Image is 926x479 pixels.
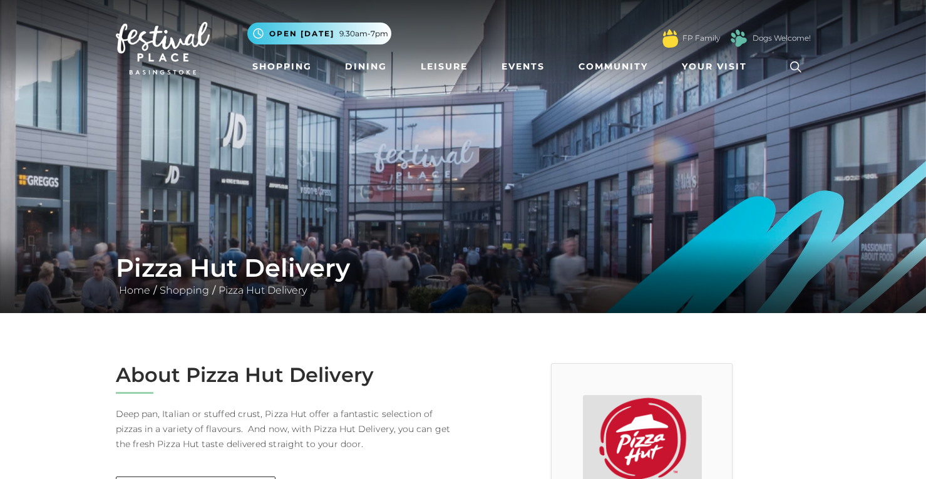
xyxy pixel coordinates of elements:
a: Dining [340,55,392,78]
a: Shopping [247,55,317,78]
a: Shopping [157,284,212,296]
button: Open [DATE] 9.30am-7pm [247,23,391,44]
span: Your Visit [682,60,747,73]
a: Leisure [416,55,473,78]
a: Community [574,55,653,78]
a: Dogs Welcome! [753,33,811,44]
a: Events [496,55,550,78]
h2: About Pizza Hut Delivery [116,363,454,387]
p: Deep pan, Italian or stuffed crust, Pizza Hut offer a fantastic selection of pizzas in a variety ... [116,406,454,451]
a: Home [116,284,153,296]
a: FP Family [682,33,720,44]
a: Your Visit [677,55,758,78]
span: Open [DATE] [269,28,334,39]
span: 9.30am-7pm [339,28,388,39]
div: / / [106,253,820,298]
h1: Pizza Hut Delivery [116,253,811,283]
img: Festival Place Logo [116,22,210,75]
a: Pizza Hut Delivery [215,284,310,296]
